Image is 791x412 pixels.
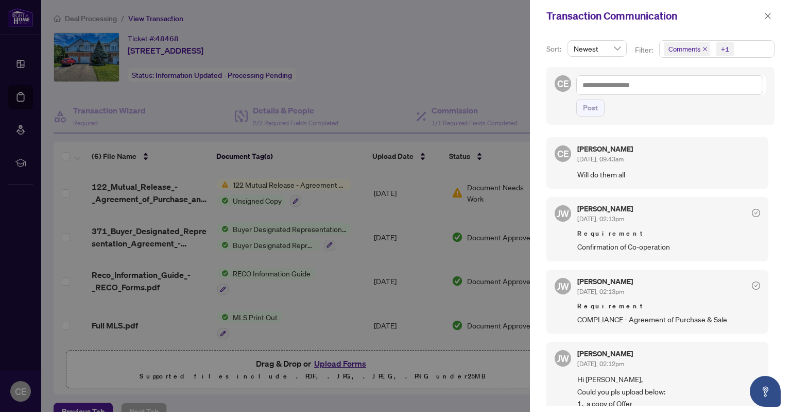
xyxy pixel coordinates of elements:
[752,209,760,217] span: check-circle
[635,44,655,56] p: Filter:
[577,288,624,295] span: [DATE], 02:13pm
[577,215,624,223] span: [DATE], 02:13pm
[668,44,700,54] span: Comments
[702,46,708,52] span: close
[577,228,760,239] span: Requirement
[577,145,633,153] h5: [PERSON_NAME]
[576,99,605,117] button: Post
[764,12,771,20] span: close
[577,241,760,253] span: Confirmation of Co-operation
[721,44,729,54] div: +1
[577,314,760,325] span: COMPLIANCE - Agreement of Purchase & Sale
[750,376,781,407] button: Open asap
[577,155,624,163] span: [DATE], 09:43am
[577,301,760,311] span: Requirement
[557,279,569,293] span: JW
[577,205,633,212] h5: [PERSON_NAME]
[664,42,710,56] span: Comments
[546,8,761,24] div: Transaction Communication
[577,278,633,285] h5: [PERSON_NAME]
[752,282,760,290] span: check-circle
[577,350,633,357] h5: [PERSON_NAME]
[546,43,563,55] p: Sort:
[577,169,760,180] span: Will do them all
[557,351,569,366] span: JW
[574,41,621,56] span: Newest
[557,206,569,221] span: JW
[557,146,569,161] span: CE
[577,360,624,368] span: [DATE], 02:12pm
[557,76,569,91] span: CE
